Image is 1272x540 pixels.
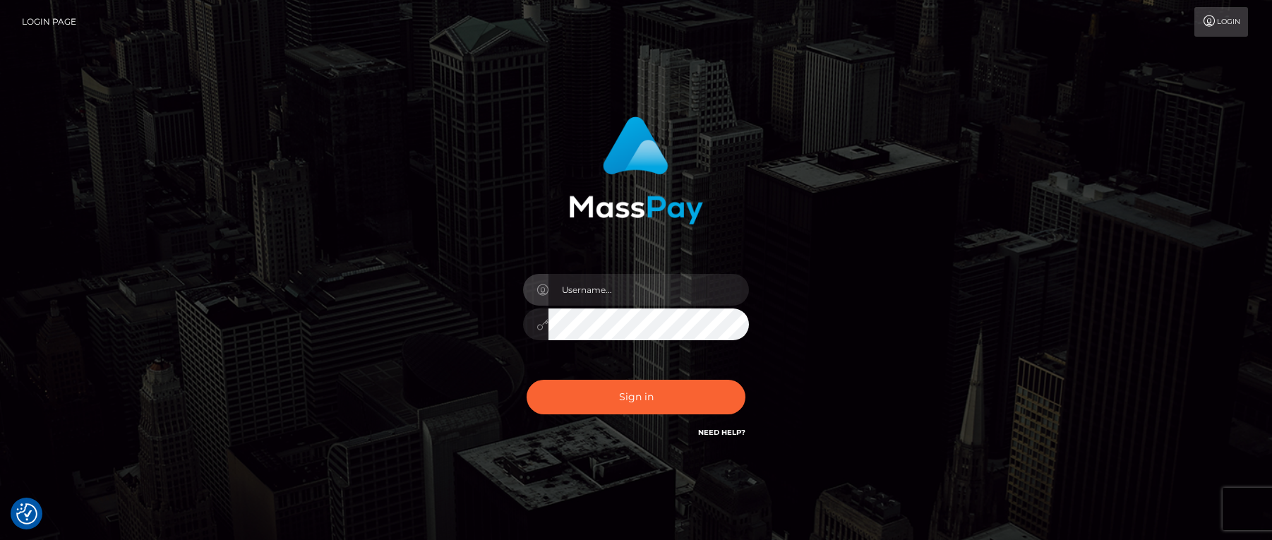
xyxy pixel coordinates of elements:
[698,428,745,437] a: Need Help?
[16,503,37,524] button: Consent Preferences
[569,116,703,224] img: MassPay Login
[16,503,37,524] img: Revisit consent button
[548,274,749,306] input: Username...
[1194,7,1248,37] a: Login
[22,7,76,37] a: Login Page
[527,380,745,414] button: Sign in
